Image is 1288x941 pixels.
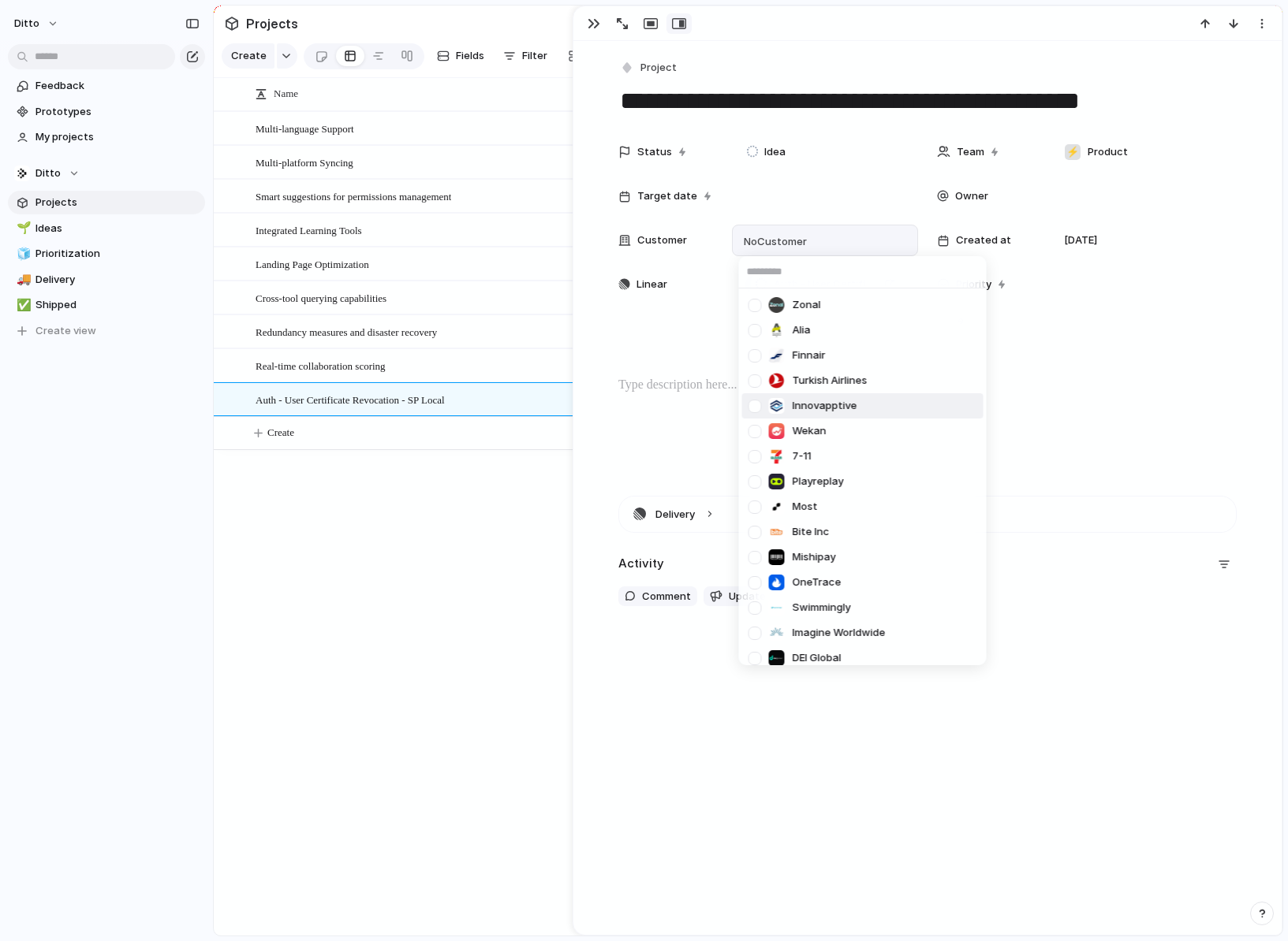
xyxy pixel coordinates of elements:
span: Imagine Worldwide [793,625,886,641]
span: Wekan [793,423,827,439]
span: Playreplay [793,474,844,489]
span: Swimmingly [793,600,851,616]
span: Finnair [793,348,826,363]
span: Turkish Airlines [793,373,868,389]
span: Bite Inc [793,524,830,540]
span: DEI Global [793,650,842,666]
span: Zonal [793,297,821,313]
span: Alia [793,322,811,338]
span: 7-11 [793,448,812,464]
span: Innovapptive [793,398,857,414]
span: Mishipay [793,549,836,565]
span: OneTrace [793,575,842,590]
span: Most [793,499,818,515]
